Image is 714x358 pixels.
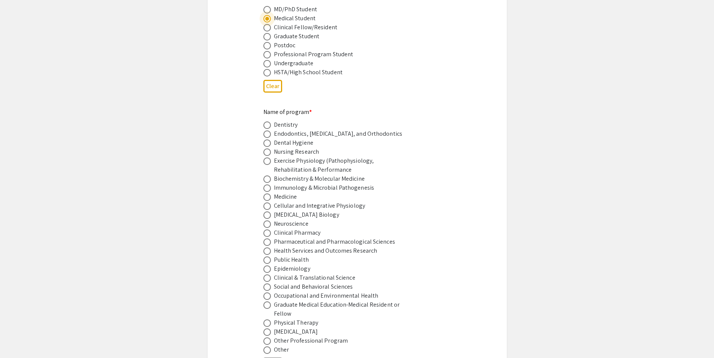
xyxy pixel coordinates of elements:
div: [MEDICAL_DATA] Biology [274,210,339,219]
div: Pharmaceutical and Pharmacological Sciences [274,237,395,246]
div: Medical Student [274,14,316,23]
div: Exercise Physiology (Pathophysiology, Rehabilitation & Performance [274,156,405,174]
div: Dental Hygiene [274,138,313,147]
div: Undergraduate [274,59,313,68]
div: MD/PhD Student [274,5,317,14]
div: [MEDICAL_DATA] [274,327,318,336]
div: Graduate Student [274,32,320,41]
div: Social and Behavioral Sciences [274,282,353,291]
div: Graduate Medical Education-Medical Resident or Fellow [274,300,405,318]
div: Other [274,345,289,354]
div: Immunology & Microbial Pathogenesis [274,183,374,192]
div: Nursing Research [274,147,319,156]
div: Clinical & Translational Science [274,273,355,282]
div: Occupational and Environmental Health [274,291,379,300]
div: Biochemistry & Molecular Medicine [274,174,365,183]
div: Clinical Pharmacy [274,228,321,237]
div: Professional Program Student [274,50,353,59]
div: Endodontics, [MEDICAL_DATA], and Orthodontics [274,129,403,138]
div: Physical Therapy [274,318,319,327]
div: Dentistry [274,120,298,129]
div: Neuroscience [274,219,308,228]
button: Clear [263,80,282,92]
div: Epidemiology [274,264,310,273]
div: Postdoc [274,41,296,50]
div: Clinical Fellow/Resident [274,23,337,32]
div: Cellular and Integrative Physiology [274,201,365,210]
div: Medicine [274,192,297,201]
iframe: Chat [6,324,32,352]
mat-label: Name of program [263,108,312,116]
div: Other Professional Program [274,336,348,345]
div: Health Services and Outcomes Research [274,246,377,255]
div: HSTA/High School Student [274,68,343,77]
div: Public Health [274,255,309,264]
